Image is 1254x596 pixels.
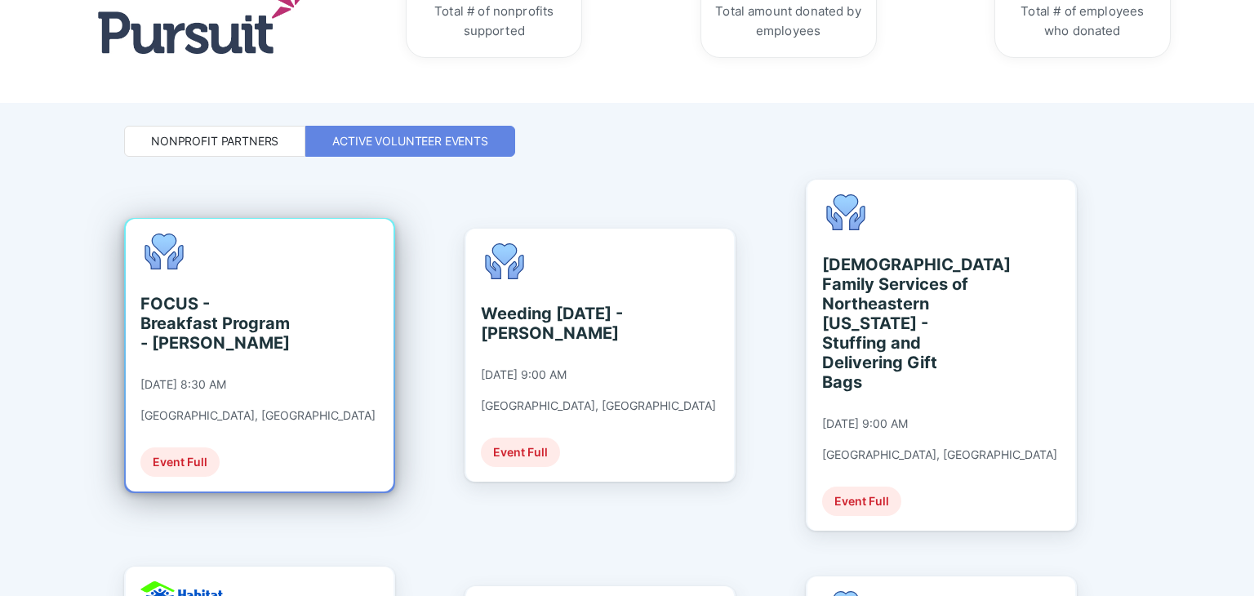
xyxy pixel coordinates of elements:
[481,398,716,413] div: [GEOGRAPHIC_DATA], [GEOGRAPHIC_DATA]
[822,416,908,431] div: [DATE] 9:00 AM
[481,304,630,343] div: Weeding [DATE] - [PERSON_NAME]
[822,255,972,392] div: [DEMOGRAPHIC_DATA] Family Services of Northeastern [US_STATE] - Stuffing and Delivering Gift Bags
[140,377,226,392] div: [DATE] 8:30 AM
[332,133,488,149] div: Active Volunteer Events
[822,487,901,516] div: Event Full
[714,2,863,41] div: Total amount donated by employees
[140,408,376,423] div: [GEOGRAPHIC_DATA], [GEOGRAPHIC_DATA]
[140,447,220,477] div: Event Full
[140,294,290,353] div: FOCUS - Breakfast Program - [PERSON_NAME]
[151,133,278,149] div: Nonprofit Partners
[481,438,560,467] div: Event Full
[1008,2,1157,41] div: Total # of employees who donated
[481,367,567,382] div: [DATE] 9:00 AM
[420,2,568,41] div: Total # of nonprofits supported
[822,447,1057,462] div: [GEOGRAPHIC_DATA], [GEOGRAPHIC_DATA]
